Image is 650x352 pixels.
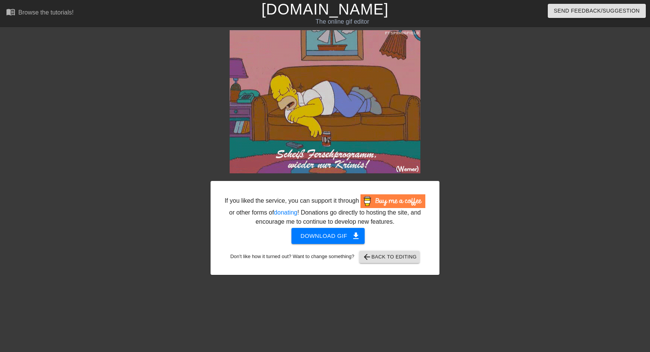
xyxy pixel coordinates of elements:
[18,9,74,16] div: Browse the tutorials!
[554,6,640,16] span: Send Feedback/Suggestion
[548,4,646,18] button: Send Feedback/Suggestion
[291,228,365,244] button: Download gif
[222,251,428,263] div: Don't like how it turned out? Want to change something?
[360,194,425,208] img: Buy Me A Coffee
[6,7,15,16] span: menu_book
[285,232,365,239] a: Download gif
[301,231,356,241] span: Download gif
[220,17,464,26] div: The online gif editor
[224,194,426,226] div: If you liked the service, you can support it through or other forms of ! Donations go directly to...
[362,252,417,262] span: Back to Editing
[261,1,388,18] a: [DOMAIN_NAME]
[6,7,74,19] a: Browse the tutorials!
[351,231,360,241] span: get_app
[274,209,297,216] a: donating
[230,30,420,173] img: 3b1QssOC.gif
[362,252,372,262] span: arrow_back
[359,251,420,263] button: Back to Editing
